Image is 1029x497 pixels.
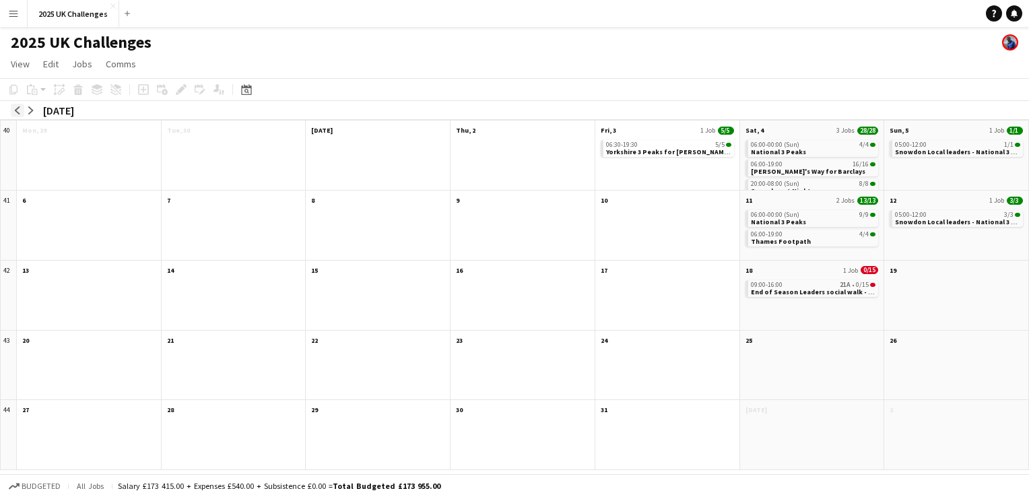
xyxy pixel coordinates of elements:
[1,191,17,261] div: 41
[989,126,1004,135] span: 1 Job
[601,196,607,205] span: 10
[74,481,106,491] span: All jobs
[601,266,607,275] span: 17
[751,161,783,168] span: 06:00-19:00
[840,281,851,288] span: 21A
[22,126,46,135] span: Mon, 29
[700,126,715,135] span: 1 Job
[311,126,333,135] span: [DATE]
[100,55,141,73] a: Comms
[890,336,896,345] span: 26
[751,141,799,148] span: 06:00-00:00 (Sun)
[167,266,174,275] span: 14
[311,336,318,345] span: 22
[870,162,875,166] span: 16/16
[22,196,26,205] span: 6
[1015,143,1020,147] span: 1/1
[895,141,927,148] span: 05:00-12:00
[606,147,785,156] span: Yorkshire 3 Peaks for Hamilton Insurance Group
[718,127,734,135] span: 5/5
[861,266,878,274] span: 0/15
[857,197,878,205] span: 13/13
[1,261,17,331] div: 42
[601,126,616,135] span: Fri, 3
[751,231,783,238] span: 06:00-19:00
[11,32,152,53] h1: 2025 UK Challenges
[859,211,869,218] span: 9/9
[745,336,752,345] span: 25
[311,266,318,275] span: 15
[1004,141,1014,148] span: 1/1
[751,281,783,288] span: 09:00-16:00
[853,161,869,168] span: 16/16
[22,336,29,345] span: 20
[989,196,1004,205] span: 1 Job
[456,336,463,345] span: 23
[5,55,35,73] a: View
[751,288,905,296] span: End of Season Leaders social walk - Offa's Dyke
[843,266,858,275] span: 1 Job
[751,187,811,195] span: Snowdon at Night
[311,405,318,414] span: 29
[118,481,440,491] div: Salary £173 415.00 + Expenses £540.00 + Subsistence £0.00 =
[890,405,893,414] span: 2
[1,331,17,401] div: 43
[601,405,607,414] span: 31
[606,141,638,148] span: 06:30-19:30
[726,143,731,147] span: 5/5
[22,266,29,275] span: 13
[859,231,869,238] span: 4/4
[715,141,725,148] span: 5/5
[7,479,63,494] button: Budgeted
[167,405,174,414] span: 28
[751,180,799,187] span: 20:00-08:00 (Sun)
[1015,213,1020,217] span: 3/3
[43,104,74,117] div: [DATE]
[106,58,136,70] span: Comms
[456,196,459,205] span: 9
[890,266,896,275] span: 19
[38,55,64,73] a: Edit
[751,211,799,218] span: 06:00-00:00 (Sun)
[856,281,869,288] span: 0/15
[745,405,767,414] span: [DATE]
[311,196,314,205] span: 8
[28,1,119,27] button: 2025 UK Challenges
[857,127,878,135] span: 28/28
[859,180,869,187] span: 8/8
[751,218,806,226] span: National 3 Peaks
[870,213,875,217] span: 9/9
[890,126,908,135] span: Sun, 5
[836,196,855,205] span: 2 Jobs
[456,405,463,414] span: 30
[745,126,764,135] span: Sat, 4
[601,336,607,345] span: 24
[751,281,876,288] div: •
[1007,197,1023,205] span: 3/3
[456,126,475,135] span: Thu, 2
[333,481,440,491] span: Total Budgeted £173 955.00
[22,482,61,491] span: Budgeted
[836,126,855,135] span: 3 Jobs
[870,232,875,236] span: 4/4
[890,196,896,205] span: 12
[1,121,17,191] div: 40
[1004,211,1014,218] span: 3/3
[67,55,98,73] a: Jobs
[1002,34,1018,51] app-user-avatar: Andy Baker
[1007,127,1023,135] span: 1/1
[751,167,865,176] span: Shakespeare's Way for Barclays
[745,266,752,275] span: 18
[456,266,463,275] span: 16
[745,196,752,205] span: 11
[1,400,17,470] div: 44
[870,182,875,186] span: 8/8
[72,58,92,70] span: Jobs
[859,141,869,148] span: 4/4
[167,336,174,345] span: 21
[167,196,170,205] span: 7
[870,143,875,147] span: 4/4
[43,58,59,70] span: Edit
[11,58,30,70] span: View
[751,147,806,156] span: National 3 Peaks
